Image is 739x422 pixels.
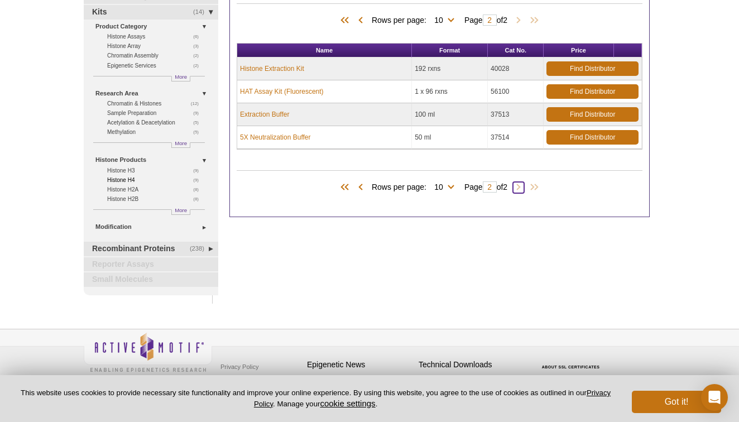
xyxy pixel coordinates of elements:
a: (8)Histone H2B [107,194,205,204]
a: More [171,142,190,148]
span: Page of [459,181,513,193]
p: This website uses cookies to provide necessary site functionality and improve your online experie... [18,388,613,409]
span: Last Page [524,182,541,193]
a: More [171,76,190,81]
span: (9) [193,175,205,185]
a: (2)Epigenetic Services [107,61,205,70]
span: Rows per page: [372,14,459,25]
th: Format [412,44,488,57]
span: (2) [193,51,205,60]
a: Find Distributor [546,107,639,122]
span: Last Page [524,15,541,26]
span: (8) [193,185,205,194]
a: ABOUT SSL CERTIFICATES [542,365,600,369]
a: HAT Assay Kit (Fluorescent) [240,87,324,97]
a: Modification [95,221,212,233]
td: 40028 [488,57,544,80]
a: Histone Products [95,154,212,166]
span: More [175,205,187,215]
td: 37513 [488,103,544,126]
span: (2) [193,61,205,70]
span: Page of [459,15,513,26]
a: More [171,209,190,215]
a: Find Distributor [546,84,639,99]
td: 37514 [488,126,544,149]
a: (3)Histone Array [107,41,205,51]
a: (238)Recombinant Proteins [84,242,218,256]
h4: Epigenetic News [307,360,413,370]
a: (12)Chromatin & Histones [107,99,205,108]
span: (12) [191,99,205,108]
h4: Technical Downloads [419,360,525,370]
p: Sign up for our monthly newsletter highlighting recent publications in the field of epigenetics. [307,373,413,411]
button: Got it! [632,391,721,413]
span: (14) [193,5,210,20]
span: (238) [190,242,210,256]
td: 1 x 96 rxns [412,80,488,103]
table: Click to Verify - This site chose Symantec SSL for secure e-commerce and confidential communicati... [530,349,614,373]
td: 50 ml [412,126,488,149]
a: Privacy Policy [254,389,611,407]
span: First Page [338,182,355,193]
span: (8) [193,194,205,204]
a: (8)Histone H2A [107,185,205,194]
span: First Page [338,15,355,26]
span: 2 [503,16,507,25]
span: Next Page [513,15,524,26]
a: Extraction Buffer [240,109,290,119]
a: Privacy Policy [218,358,261,375]
a: (5)Acetylation & Deacetylation [107,118,205,127]
a: (9)Sample Preparation [107,108,205,118]
a: Find Distributor [546,61,639,76]
span: (5) [193,118,205,127]
span: More [175,72,187,81]
th: Name [237,44,412,57]
a: (9)Histone H3 [107,166,205,175]
span: 2 [503,183,507,191]
a: (5)Methylation [107,127,205,137]
div: Open Intercom Messenger [701,384,728,411]
a: (2)Chromatin Assembly [107,51,205,60]
span: (5) [193,127,205,137]
span: More [175,138,187,148]
a: Product Category [95,21,212,32]
a: 5X Neutralization Buffer [240,132,311,142]
a: (14)Kits [84,5,218,20]
a: Reporter Assays [84,257,218,272]
a: Research Area [95,88,212,99]
span: Next Page [513,182,524,193]
td: 56100 [488,80,544,103]
span: (6) [193,32,205,41]
a: (6)Histone Assays [107,32,205,41]
h2: Products (14) [237,170,642,171]
span: Rows per page: [372,181,459,192]
span: Previous Page [355,15,366,26]
td: 192 rxns [412,57,488,80]
a: Find Distributor [546,130,639,145]
span: (9) [193,166,205,175]
th: Cat No. [488,44,544,57]
span: Previous Page [355,182,366,193]
a: (9)Histone H4 [107,175,205,185]
span: (9) [193,108,205,118]
button: cookie settings [320,399,375,408]
span: (3) [193,41,205,51]
a: Histone Extraction Kit [240,64,304,74]
img: Active Motif, [84,329,212,375]
td: 100 ml [412,103,488,126]
a: Small Molecules [84,272,218,287]
th: Price [544,44,613,57]
p: Get our brochures and newsletters, or request them by mail. [419,373,525,402]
